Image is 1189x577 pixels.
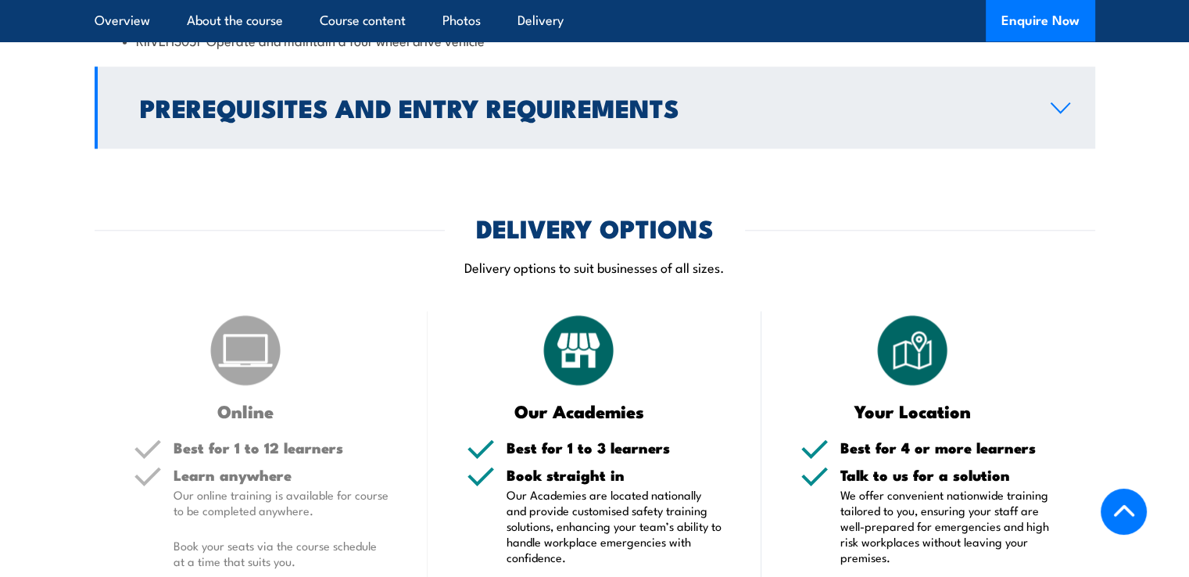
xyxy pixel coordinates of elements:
[95,66,1095,149] a: Prerequisites and Entry Requirements
[467,402,691,420] h3: Our Academies
[174,440,389,455] h5: Best for 1 to 12 learners
[174,487,389,518] p: Our online training is available for course to be completed anywhere.
[507,440,722,455] h5: Best for 1 to 3 learners
[840,440,1056,455] h5: Best for 4 or more learners
[800,402,1025,420] h3: Your Location
[507,468,722,482] h5: Book straight in
[507,487,722,565] p: Our Academies are located nationally and provide customised safety training solutions, enhancing ...
[476,217,714,238] h2: DELIVERY OPTIONS
[174,468,389,482] h5: Learn anywhere
[840,487,1056,565] p: We offer convenient nationwide training tailored to you, ensuring your staff are well-prepared fo...
[134,402,358,420] h3: Online
[840,468,1056,482] h5: Talk to us for a solution
[174,538,389,569] p: Book your seats via the course schedule at a time that suits you.
[95,258,1095,276] p: Delivery options to suit businesses of all sizes.
[140,96,1026,118] h2: Prerequisites and Entry Requirements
